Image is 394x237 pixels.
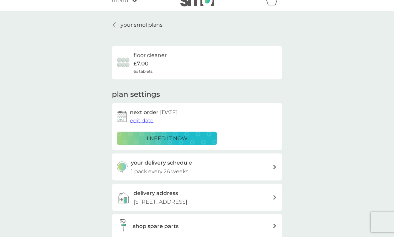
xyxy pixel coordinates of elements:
button: i need it now [117,132,217,145]
span: [DATE] [160,109,178,115]
h3: delivery address [134,189,178,198]
p: [STREET_ADDRESS] [134,198,187,206]
h6: floor cleaner [134,51,167,60]
h2: plan settings [112,89,160,100]
span: edit date [130,117,154,124]
button: edit date [130,116,154,125]
img: floor cleaner [117,56,130,69]
h3: shop spare parts [133,222,179,231]
p: 1 pack every 26 weeks [131,167,188,176]
a: delivery address[STREET_ADDRESS] [112,184,282,211]
span: 6x tablets [134,68,153,74]
p: your smol plans [121,21,163,29]
p: i need it now [147,134,188,143]
h2: next order [130,108,178,117]
a: your smol plans [112,21,163,29]
p: £7.00 [134,59,149,68]
h3: your delivery schedule [131,159,192,167]
button: your delivery schedule1 pack every 26 weeks [112,154,282,181]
